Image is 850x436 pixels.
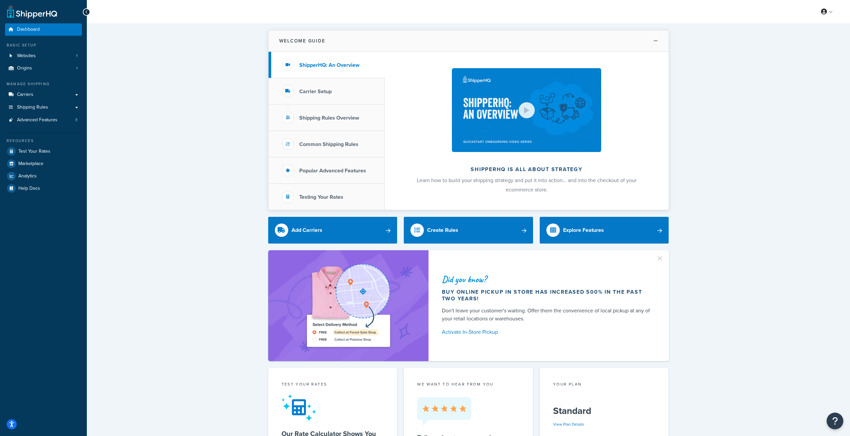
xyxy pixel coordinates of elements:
[5,62,82,75] li: Origins
[299,194,343,200] h3: Testing Your Rates
[17,105,48,110] span: Shipping Rules
[402,166,651,172] h2: ShipperHQ is all about strategy
[553,381,656,389] div: Your Plan
[76,53,77,59] span: 1
[299,89,332,95] h3: Carrier Setup
[299,62,359,68] h3: ShipperHQ: An Overview
[5,62,82,75] a: Origins1
[5,81,82,87] div: Manage Shipping
[279,38,325,43] h2: Welcome Guide
[5,138,82,144] div: Resources
[563,226,604,235] div: Explore Features
[540,217,669,244] a: Explore Features
[5,23,82,36] a: Dashboard
[442,289,653,302] div: Buy online pickup in store has increased 500% in the past two years!
[404,217,533,244] a: Create Rules
[17,65,32,71] span: Origins
[282,381,384,389] div: Test your rates
[427,226,458,235] div: Create Rules
[417,381,520,387] p: we want to hear from you
[268,217,397,244] a: Add Carriers
[299,141,358,147] h3: Common Shipping Rules
[5,89,82,101] a: Carriers
[5,50,82,62] a: Websites1
[827,413,843,429] button: Open Resource Center
[553,421,584,427] a: View Plan Details
[17,92,33,98] span: Carriers
[442,307,653,323] div: Don't leave your customer's waiting. Offer them the convenience of local pickup at any of your re...
[18,186,40,191] span: Help Docs
[17,117,57,123] span: Advanced Features
[269,30,669,52] button: Welcome Guide
[5,50,82,62] li: Websites
[5,145,82,157] a: Test Your Rates
[5,114,82,126] li: Advanced Features
[292,226,322,235] div: Add Carriers
[76,65,77,71] span: 1
[288,260,409,351] img: ad-shirt-map-b0359fc47e01cab431d101c4b569394f6a03f54285957d908178d52f29eb9668.png
[5,158,82,170] a: Marketplace
[452,68,601,152] img: ShipperHQ is all about strategy
[18,149,50,154] span: Test Your Rates
[299,115,359,121] h3: Shipping Rules Overview
[75,117,77,123] span: 3
[5,170,82,182] a: Analytics
[5,42,82,48] div: Basic Setup
[18,161,43,167] span: Marketplace
[5,101,82,114] a: Shipping Rules
[17,53,36,59] span: Websites
[18,173,37,179] span: Analytics
[17,27,40,32] span: Dashboard
[553,406,656,416] h5: Standard
[442,275,653,284] div: Did you know?
[417,176,637,193] span: Learn how to build your shipping strategy and put it into action… and into the checkout of your e...
[299,168,366,174] h3: Popular Advanced Features
[5,114,82,126] a: Advanced Features3
[442,327,653,337] a: Activate In-Store Pickup
[5,182,82,194] a: Help Docs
